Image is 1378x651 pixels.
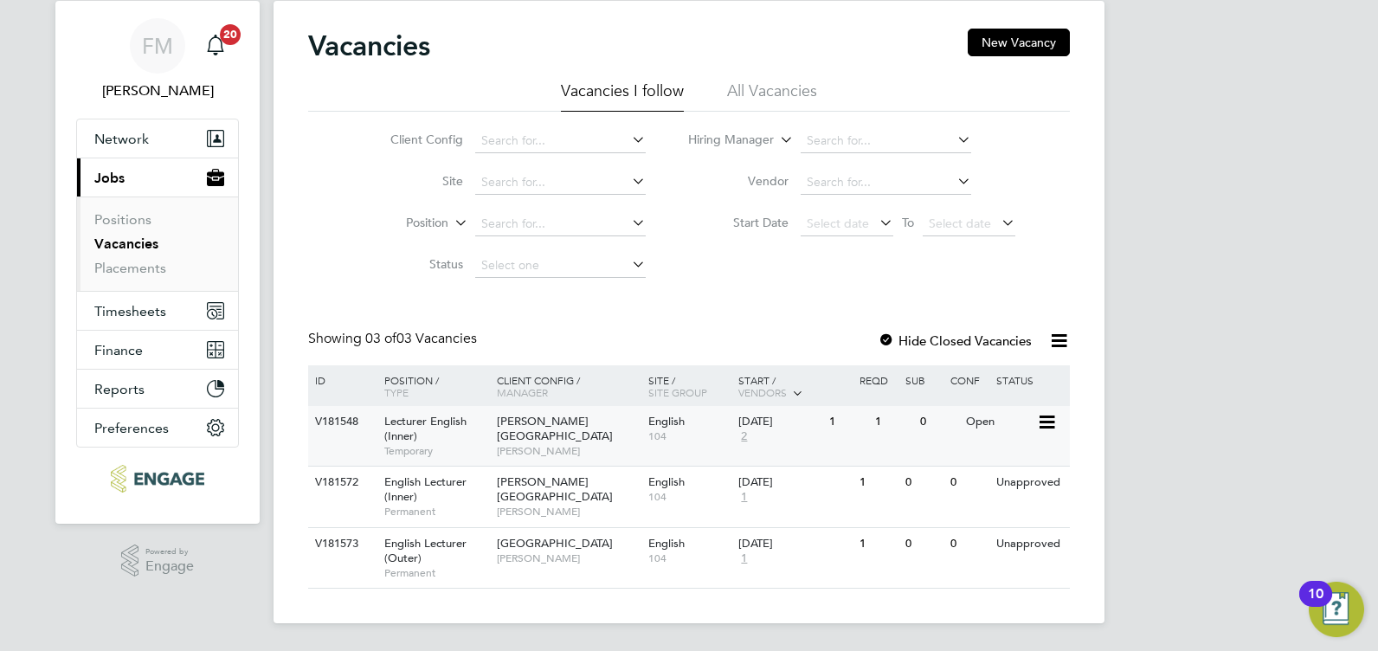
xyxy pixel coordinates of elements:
[371,365,493,407] div: Position /
[94,420,169,436] span: Preferences
[364,256,463,272] label: Status
[901,528,946,560] div: 0
[145,559,194,574] span: Engage
[801,171,971,195] input: Search for...
[962,406,1037,438] div: Open
[94,303,166,319] span: Timesheets
[855,365,900,395] div: Reqd
[384,444,488,458] span: Temporary
[384,385,409,399] span: Type
[77,119,238,158] button: Network
[55,1,260,524] nav: Main navigation
[311,365,371,395] div: ID
[855,528,900,560] div: 1
[94,260,166,276] a: Placements
[364,132,463,147] label: Client Config
[497,414,613,443] span: [PERSON_NAME][GEOGRAPHIC_DATA]
[929,216,991,231] span: Select date
[561,81,684,112] li: Vacancies I follow
[493,365,644,407] div: Client Config /
[727,81,817,112] li: All Vacancies
[497,505,640,519] span: [PERSON_NAME]
[946,528,991,560] div: 0
[855,467,900,499] div: 1
[871,406,916,438] div: 1
[807,216,869,231] span: Select date
[94,131,149,147] span: Network
[897,211,919,234] span: To
[365,330,396,347] span: 03 of
[94,170,125,186] span: Jobs
[475,254,646,278] input: Select one
[689,215,789,230] label: Start Date
[644,365,735,407] div: Site /
[734,365,855,409] div: Start /
[901,365,946,395] div: Sub
[946,365,991,395] div: Conf
[992,365,1067,395] div: Status
[648,551,731,565] span: 104
[738,537,851,551] div: [DATE]
[738,429,750,444] span: 2
[311,406,371,438] div: V181548
[992,467,1067,499] div: Unapproved
[94,211,151,228] a: Positions
[364,173,463,189] label: Site
[384,536,467,565] span: English Lecturer (Outer)
[497,536,613,551] span: [GEOGRAPHIC_DATA]
[738,385,787,399] span: Vendors
[94,381,145,397] span: Reports
[946,467,991,499] div: 0
[648,490,731,504] span: 104
[145,545,194,559] span: Powered by
[77,331,238,369] button: Finance
[916,406,961,438] div: 0
[94,235,158,252] a: Vacancies
[121,545,195,577] a: Powered byEngage
[311,528,371,560] div: V181573
[497,474,613,504] span: [PERSON_NAME][GEOGRAPHIC_DATA]
[648,474,685,489] span: English
[497,385,548,399] span: Manager
[648,414,685,429] span: English
[1309,582,1364,637] button: Open Resource Center, 10 new notifications
[648,536,685,551] span: English
[76,465,239,493] a: Go to home page
[648,385,707,399] span: Site Group
[94,342,143,358] span: Finance
[497,551,640,565] span: [PERSON_NAME]
[77,370,238,408] button: Reports
[475,171,646,195] input: Search for...
[648,429,731,443] span: 104
[497,444,640,458] span: [PERSON_NAME]
[738,551,750,566] span: 1
[76,81,239,101] span: Fiona Matthews
[384,566,488,580] span: Permanent
[689,173,789,189] label: Vendor
[142,35,173,57] span: FM
[384,474,467,504] span: English Lecturer (Inner)
[738,415,821,429] div: [DATE]
[384,505,488,519] span: Permanent
[77,197,238,291] div: Jobs
[77,292,238,330] button: Timesheets
[77,409,238,447] button: Preferences
[311,467,371,499] div: V181572
[825,406,870,438] div: 1
[992,528,1067,560] div: Unapproved
[308,29,430,63] h2: Vacancies
[111,465,203,493] img: ncclondon-logo-retina.png
[475,212,646,236] input: Search for...
[1308,594,1323,616] div: 10
[198,18,233,74] a: 20
[801,129,971,153] input: Search for...
[738,490,750,505] span: 1
[77,158,238,197] button: Jobs
[308,330,480,348] div: Showing
[365,330,477,347] span: 03 Vacancies
[76,18,239,101] a: FM[PERSON_NAME]
[384,414,467,443] span: Lecturer English (Inner)
[878,332,1032,349] label: Hide Closed Vacancies
[674,132,774,149] label: Hiring Manager
[475,129,646,153] input: Search for...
